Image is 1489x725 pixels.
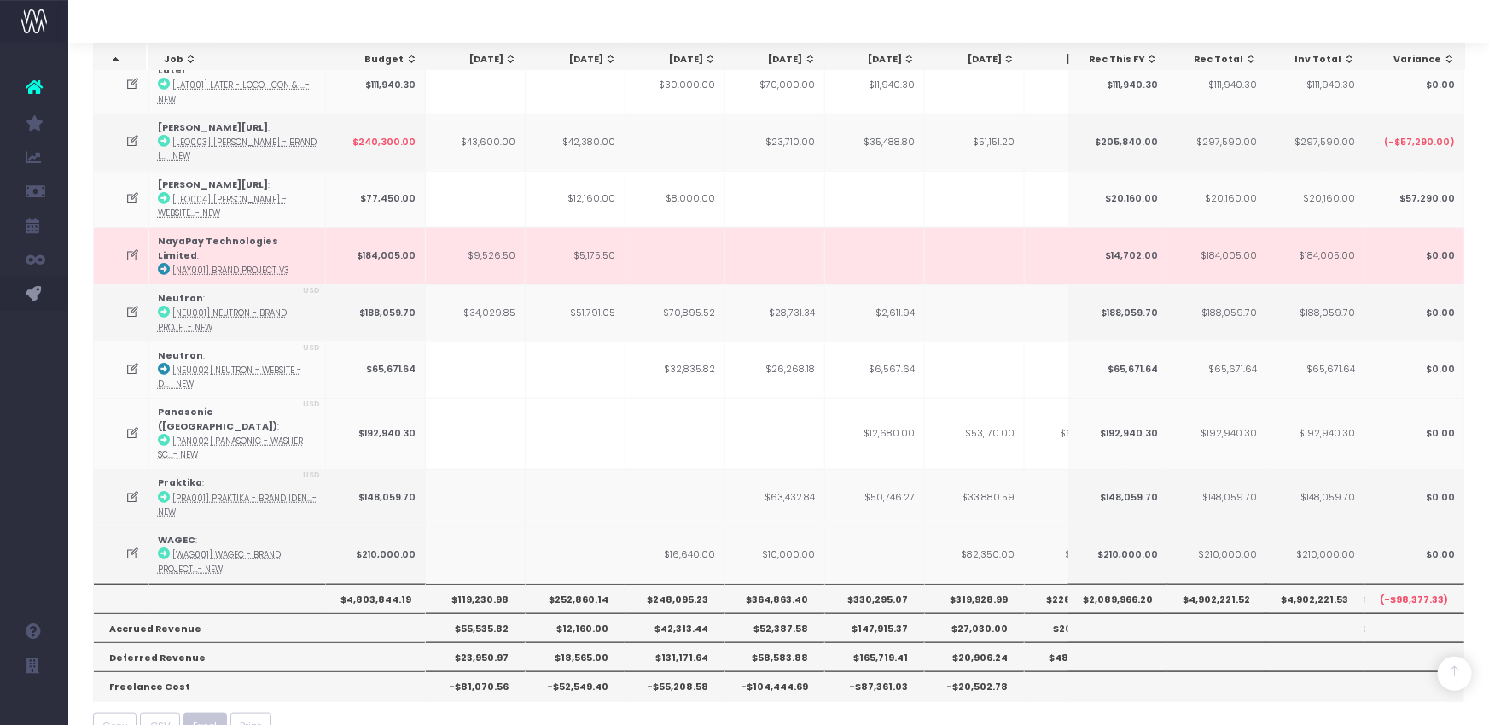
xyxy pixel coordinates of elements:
[426,584,526,613] th: $119,230.98
[326,56,426,114] td: $111,940.30
[1067,56,1167,114] td: $111,940.30
[21,691,47,716] img: images/default_profile_image.png
[1025,398,1125,469] td: $64,650.00
[526,613,625,642] th: $12,160.00
[158,307,287,332] abbr: [NEU001] Neutron - Brand Project - Brand - New
[841,53,916,67] div: [DATE]
[725,284,825,342] td: $28,731.34
[1166,227,1266,284] td: $184,005.00
[526,642,625,671] th: $18,565.00
[825,613,925,642] th: $147,915.37
[1384,136,1455,149] span: (-$57,290.00)
[94,613,426,642] th: Accrued Revenue
[1265,114,1364,171] td: $297,590.00
[940,53,1015,67] div: [DATE]
[158,349,203,362] strong: Neutron
[1025,114,1125,171] td: $9,510.00
[1040,53,1115,67] div: [DATE]
[149,469,326,526] td: :
[526,171,625,228] td: $12,160.00
[326,584,426,613] th: $4,803,844.19
[1364,398,1464,469] td: $0.00
[1364,526,1464,583] td: $0.00
[725,642,825,671] th: $58,583.88
[1166,56,1266,114] td: $111,940.30
[1365,44,1465,76] th: Variance: activate to sort column ascending
[1067,584,1167,613] th: $2,089,966.20
[1084,53,1159,67] div: Rec This FY
[426,284,526,342] td: $34,029.85
[1364,227,1464,284] td: $0.00
[725,469,825,526] td: $63,432.84
[1265,342,1364,399] td: $65,671.64
[428,44,527,76] th: Apr 25: activate to sort column ascending
[526,44,626,76] th: May 25: activate to sort column ascending
[158,534,195,547] strong: WAGEC
[825,469,925,526] td: $50,746.27
[825,284,925,342] td: $2,611.94
[426,613,526,642] th: $55,535.82
[1265,584,1364,613] th: $4,902,221.53
[1067,114,1167,171] td: $205,840.00
[1166,398,1266,469] td: $192,940.30
[825,342,925,399] td: $6,567.64
[1067,342,1167,399] td: $65,671.64
[825,398,925,469] td: $12,680.00
[925,398,1025,469] td: $53,170.00
[1265,526,1364,583] td: $210,000.00
[825,114,925,171] td: $35,488.80
[1067,284,1167,342] td: $188,059.70
[303,470,320,482] span: USD
[303,342,320,354] span: USD
[149,171,326,228] td: :
[158,64,187,77] strong: Later
[925,114,1025,171] td: $51,151.20
[1265,284,1364,342] td: $188,059.70
[158,137,317,161] abbr: [LEO003] Leonardo.ai - Brand Identity - Brand - New
[343,53,418,67] div: Budget
[1364,469,1464,526] td: $0.00
[158,406,277,432] strong: Panasonic ([GEOGRAPHIC_DATA])
[1364,56,1464,114] td: $0.00
[94,44,146,76] th: : activate to sort column descending
[1265,56,1364,114] td: $111,940.30
[1166,342,1266,399] td: $65,671.64
[1381,53,1456,67] div: Variance
[1265,227,1364,284] td: $184,005.00
[326,342,426,399] td: $65,671.64
[725,613,825,642] th: $52,387.58
[826,44,926,76] th: Aug 25: activate to sort column ascending
[526,114,625,171] td: $42,380.00
[1166,584,1266,613] th: $4,902,221.52
[426,671,526,700] th: -$81,070.56
[526,227,625,284] td: $5,175.50
[625,671,725,700] th: -$55,208.58
[625,56,725,114] td: $30,000.00
[925,44,1025,76] th: Sep 25: activate to sort column ascending
[642,53,717,67] div: [DATE]
[149,56,326,114] td: :
[1364,342,1464,399] td: $0.00
[426,227,526,284] td: $9,526.50
[1166,284,1266,342] td: $188,059.70
[443,53,518,67] div: [DATE]
[825,642,925,671] th: $165,719.41
[725,342,825,399] td: $26,268.18
[526,284,625,342] td: $51,791.05
[1166,469,1266,526] td: $148,059.70
[1265,398,1364,469] td: $192,940.30
[925,526,1025,583] td: $82,350.00
[625,171,725,228] td: $8,000.00
[825,584,925,613] th: $330,295.07
[326,171,426,228] td: $77,450.00
[626,44,726,76] th: Jun 25: activate to sort column ascending
[1183,53,1258,67] div: Rec Total
[158,493,317,517] abbr: [PRA001] Praktika - Brand Identity - Brand - New
[326,284,426,342] td: $188,059.70
[725,56,825,114] td: $70,000.00
[303,399,320,411] span: USD
[725,671,825,700] th: -$104,444.69
[625,642,725,671] th: $131,171.64
[164,53,321,67] div: Job
[725,114,825,171] td: $23,710.00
